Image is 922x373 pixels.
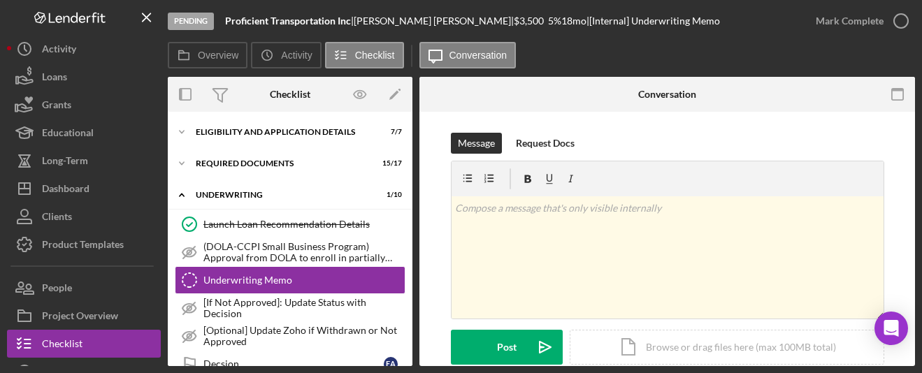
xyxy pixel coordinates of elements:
[175,210,405,238] a: Launch Loan Recommendation Details
[42,91,71,122] div: Grants
[42,330,82,361] div: Checklist
[251,42,321,68] button: Activity
[225,15,354,27] div: |
[802,7,915,35] button: Mark Complete
[42,175,89,206] div: Dashboard
[7,175,161,203] button: Dashboard
[203,219,405,230] div: Launch Loan Recommendation Details
[203,241,405,263] div: (DOLA-CCPI Small Business Program) Approval from DOLA to enroll in partially forgivable loan fund
[203,358,384,370] div: Decsion
[377,191,402,199] div: 1 / 10
[203,297,405,319] div: [If Not Approved]: Update Status with Decision
[561,15,586,27] div: 18 mo
[168,42,247,68] button: Overview
[196,159,367,168] div: Required Documents
[42,274,72,305] div: People
[198,50,238,61] label: Overview
[175,322,405,350] a: [Optional] Update Zoho if Withdrawn or Not Approved
[225,15,351,27] b: Proficient Transportation Inc
[168,13,214,30] div: Pending
[449,50,507,61] label: Conversation
[7,203,161,231] button: Clients
[270,89,310,100] div: Checklist
[42,231,124,262] div: Product Templates
[451,330,563,365] button: Post
[175,238,405,266] a: (DOLA-CCPI Small Business Program) Approval from DOLA to enroll in partially forgivable loan fund
[42,119,94,150] div: Educational
[203,325,405,347] div: [Optional] Update Zoho if Withdrawn or Not Approved
[548,15,561,27] div: 5 %
[458,133,495,154] div: Message
[7,147,161,175] button: Long-Term
[7,231,161,258] button: Product Templates
[586,15,720,27] div: | [Internal] Underwriting Memo
[325,42,404,68] button: Checklist
[7,91,161,119] button: Grants
[42,35,76,66] div: Activity
[638,89,696,100] div: Conversation
[497,330,517,365] div: Post
[384,357,398,371] div: E A
[281,50,312,61] label: Activity
[451,133,502,154] button: Message
[516,133,575,154] div: Request Docs
[509,133,582,154] button: Request Docs
[7,63,161,91] button: Loans
[42,203,72,234] div: Clients
[377,159,402,168] div: 15 / 17
[874,312,908,345] div: Open Intercom Messenger
[7,302,161,330] button: Project Overview
[816,7,884,35] div: Mark Complete
[7,119,161,147] button: Educational
[42,147,88,178] div: Long-Term
[7,330,161,358] button: Checklist
[42,63,67,94] div: Loans
[419,42,517,68] button: Conversation
[175,266,405,294] a: Underwriting Memo
[196,191,367,199] div: Underwriting
[7,274,161,302] button: People
[355,50,395,61] label: Checklist
[175,294,405,322] a: [If Not Approved]: Update Status with Decision
[203,275,405,286] div: Underwriting Memo
[7,35,161,63] button: Activity
[42,302,118,333] div: Project Overview
[196,128,367,136] div: Eligibility and Application Details
[514,15,544,27] span: $3,500
[377,128,402,136] div: 7 / 7
[354,15,514,27] div: [PERSON_NAME] [PERSON_NAME] |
